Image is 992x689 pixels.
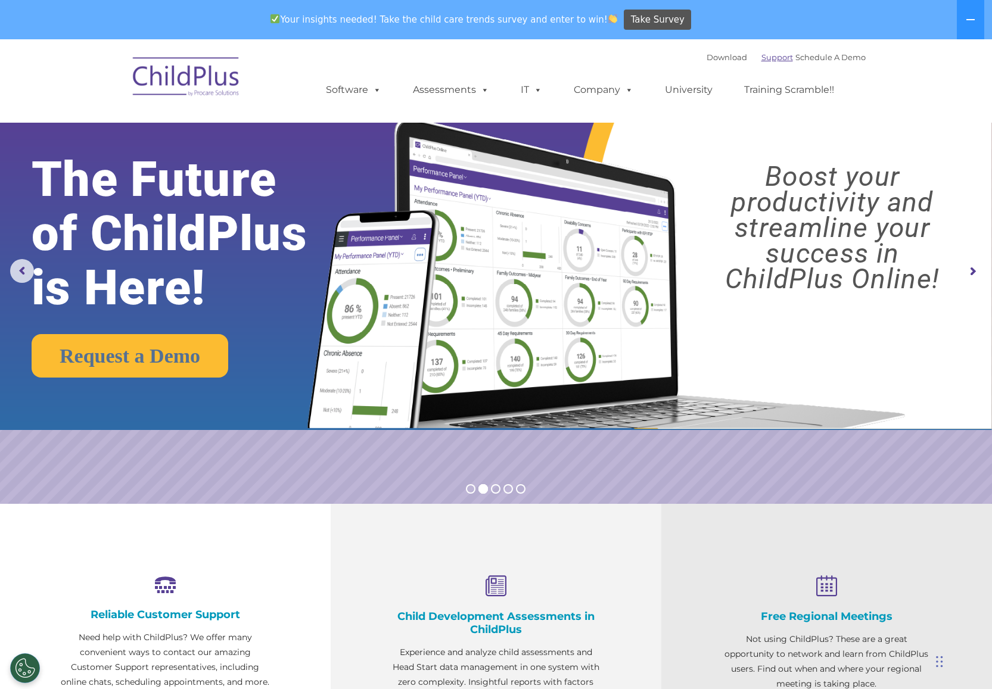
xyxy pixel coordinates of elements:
[127,49,246,108] img: ChildPlus by Procare Solutions
[166,79,202,88] span: Last name
[10,653,40,683] button: Cookies Settings
[266,8,623,31] span: Your insights needed! Take the child care trends survey and enter to win!
[32,152,349,315] rs-layer: The Future of ChildPlus is Here!
[707,52,747,62] a: Download
[401,78,501,102] a: Assessments
[166,127,216,136] span: Phone number
[797,560,992,689] iframe: Chat Widget
[761,52,793,62] a: Support
[608,14,617,23] img: 👏
[795,52,866,62] a: Schedule A Demo
[721,610,932,623] h4: Free Regional Meetings
[936,644,943,679] div: Drag
[653,78,724,102] a: University
[685,164,979,292] rs-layer: Boost your productivity and streamline your success in ChildPlus Online!
[60,608,271,621] h4: Reliable Customer Support
[707,52,866,62] font: |
[631,10,685,30] span: Take Survey
[314,78,393,102] a: Software
[624,10,691,30] a: Take Survey
[732,78,846,102] a: Training Scramble!!
[509,78,554,102] a: IT
[32,334,228,378] a: Request a Demo
[270,14,279,23] img: ✅
[562,78,645,102] a: Company
[390,610,602,636] h4: Child Development Assessments in ChildPlus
